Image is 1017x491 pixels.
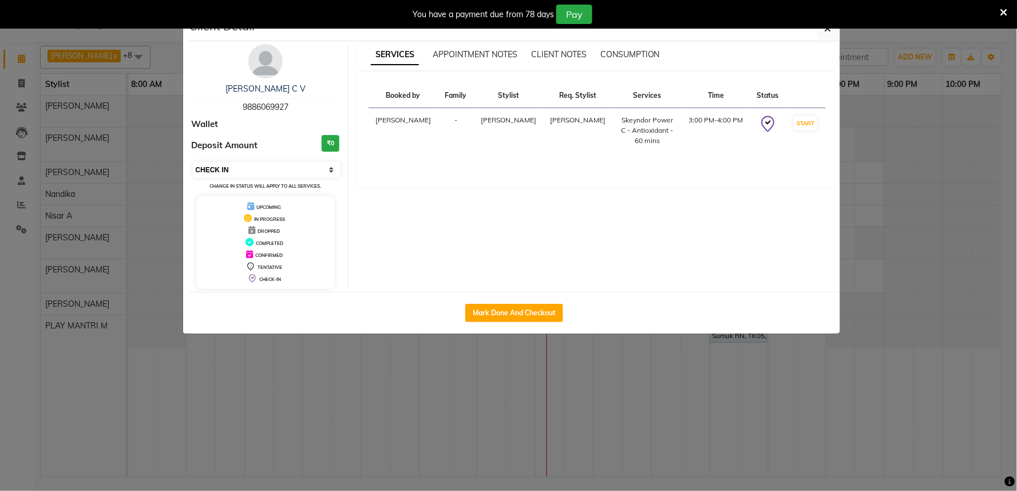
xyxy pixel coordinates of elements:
button: Pay [556,5,592,24]
span: [PERSON_NAME] [481,116,536,124]
span: Wallet [192,118,219,131]
span: TENTATIVE [258,264,282,270]
th: Services [613,84,682,108]
span: CLIENT NOTES [531,49,587,60]
span: UPCOMING [256,204,281,210]
td: - [438,108,474,153]
th: Booked by [369,84,438,108]
button: START [794,116,817,130]
th: Family [438,84,474,108]
th: Time [682,84,750,108]
td: [PERSON_NAME] [369,108,438,153]
img: avatar [248,44,283,78]
a: [PERSON_NAME] C V [225,84,306,94]
span: Deposit Amount [192,139,258,152]
span: CONFIRMED [255,252,283,258]
span: COMPLETED [256,240,283,246]
th: Stylist [474,84,544,108]
span: [PERSON_NAME] [551,116,606,124]
button: Mark Done And Checkout [465,304,563,322]
small: Change in status will apply to all services. [209,183,321,189]
div: Skeyndor Power C - Antioxidant - 60 mins [620,115,675,146]
span: APPOINTMENT NOTES [433,49,517,60]
span: 9886069927 [243,102,288,112]
span: CHECK-IN [259,276,281,282]
th: Status [750,84,786,108]
h3: ₹0 [322,135,339,152]
span: IN PROGRESS [254,216,285,222]
th: Req. Stylist [543,84,613,108]
td: 3:00 PM-4:00 PM [682,108,750,153]
span: DROPPED [258,228,280,234]
span: CONSUMPTION [600,49,660,60]
div: You have a payment due from 78 days [413,9,554,21]
span: SERVICES [371,45,419,65]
